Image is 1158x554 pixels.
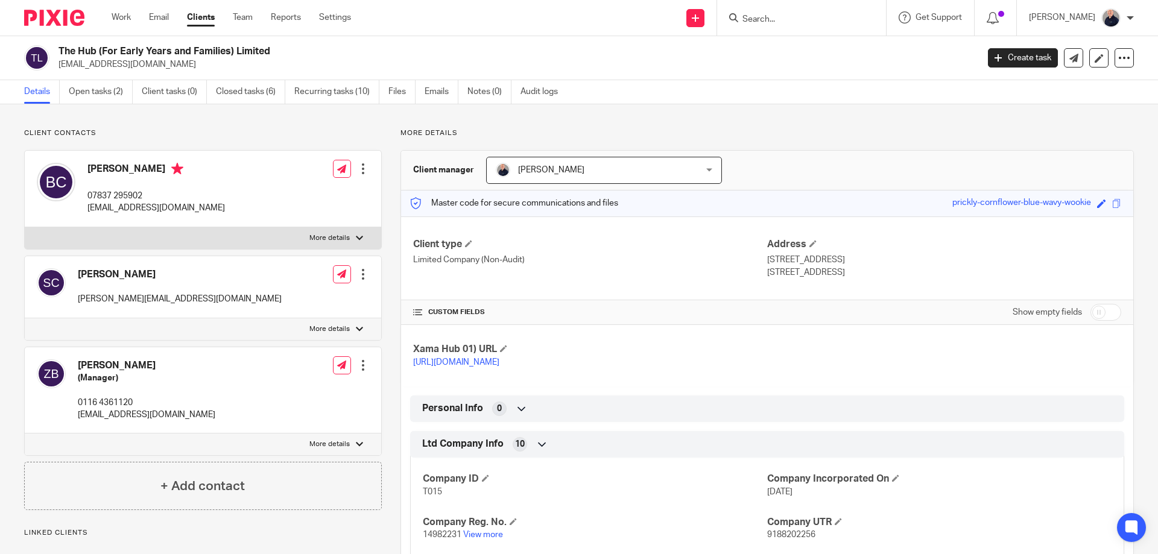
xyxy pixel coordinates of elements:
a: Team [233,11,253,24]
span: 10 [515,438,525,450]
h4: CUSTOM FIELDS [413,307,767,317]
a: Create task [988,48,1058,68]
a: Open tasks (2) [69,80,133,104]
p: [PERSON_NAME][EMAIL_ADDRESS][DOMAIN_NAME] [78,293,282,305]
h4: + Add contact [160,477,245,496]
h4: Company ID [423,473,767,485]
a: Audit logs [520,80,567,104]
a: Emails [425,80,458,104]
span: 14982231 [423,530,461,539]
h3: Client manager [413,164,474,176]
p: Master code for secure communications and files [410,197,618,209]
p: Client contacts [24,128,382,138]
h4: Client type [413,238,767,251]
h4: Company UTR [767,516,1112,529]
a: Clients [187,11,215,24]
p: [STREET_ADDRESS] [767,254,1121,266]
a: Work [112,11,131,24]
a: [URL][DOMAIN_NAME] [413,358,499,367]
a: Details [24,80,60,104]
p: 0116 4361120 [78,397,215,409]
div: prickly-cornflower-blue-wavy-wookie [952,197,1091,210]
img: svg%3E [24,45,49,71]
a: Closed tasks (6) [216,80,285,104]
p: More details [309,324,350,334]
img: IMG_8745-0021-copy.jpg [496,163,510,177]
img: Pixie [24,10,84,26]
span: 9188202256 [767,530,815,539]
p: [EMAIL_ADDRESS][DOMAIN_NAME] [87,202,225,214]
span: Get Support [916,13,962,22]
p: More details [400,128,1134,138]
h4: Company Reg. No. [423,516,767,529]
p: 07837 295902 [87,190,225,202]
p: [EMAIL_ADDRESS][DOMAIN_NAME] [78,409,215,421]
img: svg%3E [37,359,66,388]
span: [PERSON_NAME] [518,166,584,174]
h5: (Manager) [78,372,215,384]
i: Primary [171,163,183,175]
label: Show empty fields [1013,306,1082,318]
span: 0 [497,403,502,415]
img: svg%3E [37,163,75,201]
p: More details [309,439,350,449]
h4: [PERSON_NAME] [78,268,282,281]
h2: The Hub (For Early Years and Families) Limited [59,45,788,58]
p: Linked clients [24,528,382,538]
a: View more [463,530,503,539]
a: Notes (0) [467,80,511,104]
p: [EMAIL_ADDRESS][DOMAIN_NAME] [59,58,970,71]
p: More details [309,233,350,243]
span: T015 [423,488,442,496]
span: [DATE] [767,488,793,496]
a: Email [149,11,169,24]
p: [STREET_ADDRESS] [767,266,1121,279]
h4: [PERSON_NAME] [78,359,215,372]
h4: Xama Hub 01) URL [413,343,767,356]
p: [PERSON_NAME] [1029,11,1095,24]
a: Reports [271,11,301,24]
a: Settings [319,11,351,24]
img: IMG_8745-0021-copy.jpg [1101,8,1121,28]
a: Files [388,80,416,104]
h4: [PERSON_NAME] [87,163,225,178]
h4: Address [767,238,1121,251]
input: Search [741,14,850,25]
span: Ltd Company Info [422,438,504,450]
img: svg%3E [37,268,66,297]
p: Limited Company (Non-Audit) [413,254,767,266]
a: Recurring tasks (10) [294,80,379,104]
h4: Company Incorporated On [767,473,1112,485]
span: Personal Info [422,402,483,415]
a: Client tasks (0) [142,80,207,104]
